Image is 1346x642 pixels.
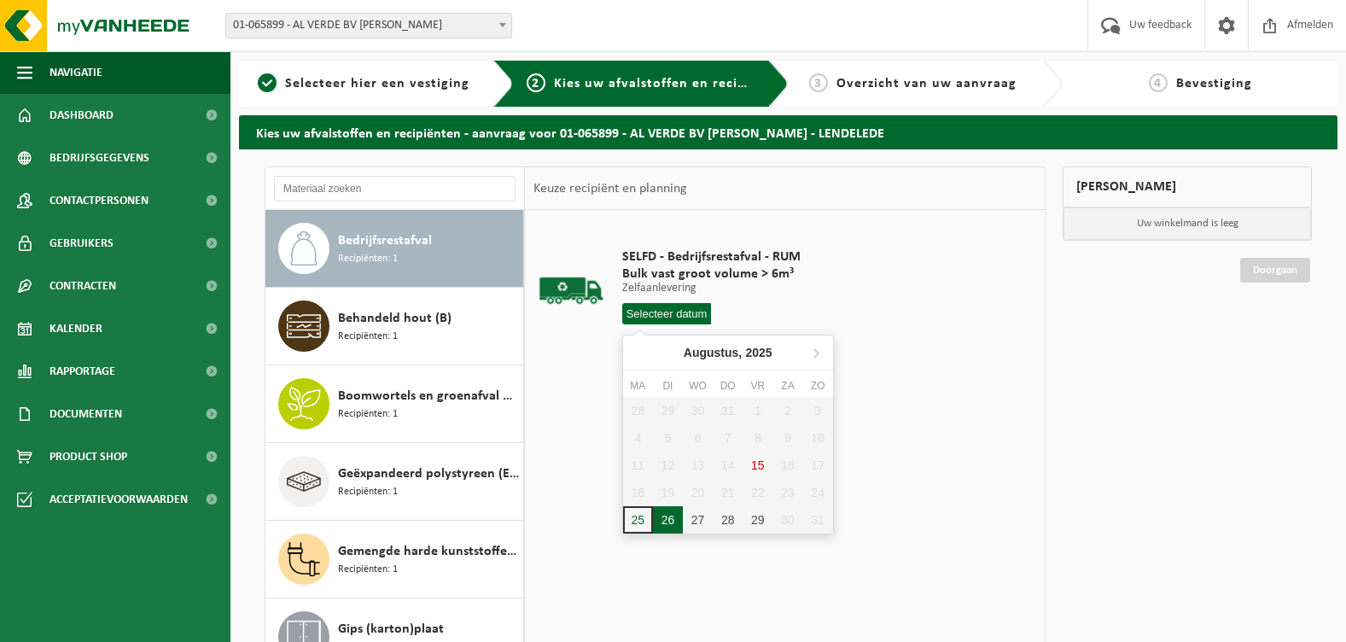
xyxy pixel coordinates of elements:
span: Acceptatievoorwaarden [50,478,188,521]
h2: Kies uw afvalstoffen en recipiënten - aanvraag voor 01-065899 - AL VERDE BV [PERSON_NAME] - LENDE... [239,115,1337,149]
span: Rapportage [50,350,115,393]
div: [PERSON_NAME] [1063,166,1312,207]
span: Dashboard [50,94,114,137]
div: 28 [713,506,743,534]
span: Kies uw afvalstoffen en recipiënten [554,77,789,90]
span: 2 [527,73,545,92]
div: 29 [743,506,772,534]
button: Gemengde harde kunststoffen (PE, PP en PVC), recycleerbaar (industrieel) Recipiënten: 1 [265,521,524,598]
span: Gips (karton)plaat [338,619,444,639]
span: 1 [258,73,277,92]
input: Selecteer datum [622,303,712,324]
div: di [653,377,683,394]
div: vr [743,377,772,394]
span: Recipiënten: 1 [338,406,398,423]
span: 01-065899 - AL VERDE BV BAERT ERIC - LENDELEDE [226,14,511,38]
div: 25 [623,506,653,534]
span: Gemengde harde kunststoffen (PE, PP en PVC), recycleerbaar (industrieel) [338,541,519,562]
div: do [713,377,743,394]
span: Gebruikers [50,222,114,265]
span: Recipiënten: 1 [338,329,398,345]
span: Bevestiging [1176,77,1252,90]
span: Selecteer hier een vestiging [285,77,469,90]
span: Recipiënten: 1 [338,251,398,267]
p: Zelfaanlevering [622,283,801,295]
span: Bulk vast groot volume > 6m³ [622,266,801,283]
div: ma [623,377,653,394]
input: Materiaal zoeken [274,176,516,201]
span: Documenten [50,393,122,435]
div: 27 [683,506,713,534]
i: 2025 [745,347,772,359]
div: wo [683,377,713,394]
span: Kalender [50,307,102,350]
span: Navigatie [50,51,102,94]
span: Behandeld hout (B) [338,308,452,329]
span: Boomwortels en groenafval Ø > 12 cm [338,386,519,406]
button: Behandeld hout (B) Recipiënten: 1 [265,288,524,365]
span: Bedrijfsgegevens [50,137,149,179]
span: SELFD - Bedrijfsrestafval - RUM [622,248,801,266]
span: Recipiënten: 1 [338,562,398,578]
span: Contactpersonen [50,179,149,222]
span: 3 [809,73,828,92]
span: Product Shop [50,435,127,478]
span: 4 [1149,73,1168,92]
div: 26 [653,506,683,534]
span: Bedrijfsrestafval [338,231,432,251]
span: Recipiënten: 1 [338,484,398,500]
button: Bedrijfsrestafval Recipiënten: 1 [265,210,524,288]
a: 1Selecteer hier een vestiging [248,73,480,94]
div: za [772,377,802,394]
span: Contracten [50,265,116,307]
span: Geëxpandeerd polystyreen (EPS), niet recycleerbaar [338,464,519,484]
button: Boomwortels en groenafval Ø > 12 cm Recipiënten: 1 [265,365,524,443]
span: 01-065899 - AL VERDE BV BAERT ERIC - LENDELEDE [225,13,512,38]
span: Overzicht van uw aanvraag [836,77,1017,90]
div: Augustus, [677,339,779,366]
a: Doorgaan [1240,258,1310,283]
p: Uw winkelmand is leeg [1063,207,1311,240]
button: Geëxpandeerd polystyreen (EPS), niet recycleerbaar Recipiënten: 1 [265,443,524,521]
div: zo [803,377,833,394]
div: Keuze recipiënt en planning [525,167,696,210]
